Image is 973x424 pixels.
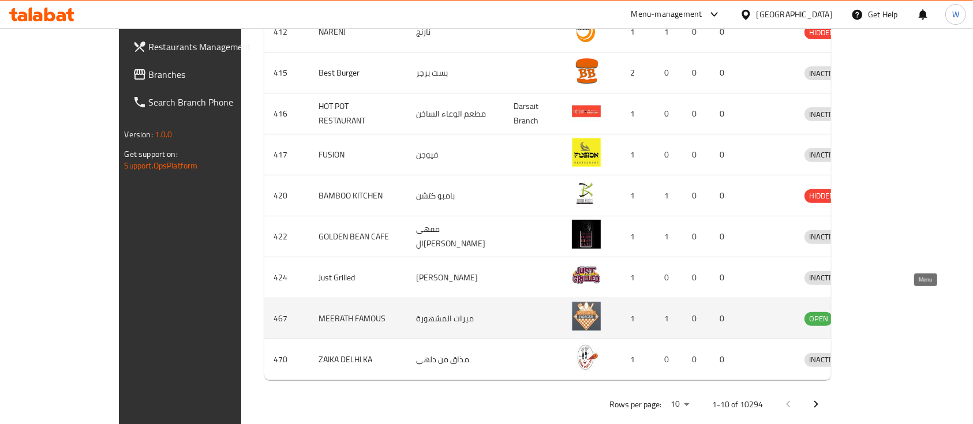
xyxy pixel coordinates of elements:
[407,52,504,93] td: بست برجر
[710,339,738,380] td: 0
[407,298,504,339] td: ميرات المشهورة
[309,52,407,93] td: Best Burger
[125,158,198,173] a: Support.OpsPlatform
[407,175,504,216] td: بامبو كتشن
[710,257,738,298] td: 0
[804,66,844,80] div: INACTIVE
[149,95,272,109] span: Search Branch Phone
[309,216,407,257] td: GOLDEN BEAN CAFE
[309,175,407,216] td: BAMBOO KITCHEN
[264,216,309,257] td: 422
[615,12,655,52] td: 1
[710,298,738,339] td: 0
[309,257,407,298] td: Just Grilled
[615,216,655,257] td: 1
[710,52,738,93] td: 0
[309,339,407,380] td: ZAIKA DELHI KA
[155,127,173,142] span: 1.0.0
[407,257,504,298] td: [PERSON_NAME]
[655,298,683,339] td: 1
[572,302,601,331] img: MEERATH FAMOUS
[655,216,683,257] td: 1
[655,134,683,175] td: 0
[683,134,710,175] td: 0
[683,12,710,52] td: 0
[710,93,738,134] td: 0
[309,93,407,134] td: HOT POT RESTAURANT
[655,93,683,134] td: 0
[804,67,844,80] span: INACTIVE
[655,52,683,93] td: 0
[804,25,839,39] div: HIDDEN
[125,147,178,162] span: Get support on:
[757,8,833,21] div: [GEOGRAPHIC_DATA]
[264,134,309,175] td: 417
[655,257,683,298] td: 0
[125,127,153,142] span: Version:
[124,61,282,88] a: Branches
[264,257,309,298] td: 424
[804,230,844,244] div: INACTIVE
[572,138,601,167] img: FUSION
[804,312,833,325] span: OPEN
[804,108,844,121] span: INACTIVE
[309,134,407,175] td: FUSION
[309,12,407,52] td: NARENJ
[124,88,282,116] a: Search Branch Phone
[710,12,738,52] td: 0
[710,216,738,257] td: 0
[609,397,661,412] p: Rows per page:
[683,298,710,339] td: 0
[572,97,601,126] img: HOT POT RESTAURANT
[264,175,309,216] td: 420
[615,134,655,175] td: 1
[712,397,763,412] p: 1-10 of 10294
[572,56,601,85] img: Best Burger
[407,339,504,380] td: مذاق من دلهي
[710,175,738,216] td: 0
[572,15,601,44] img: NARENJ
[683,93,710,134] td: 0
[683,339,710,380] td: 0
[149,40,272,54] span: Restaurants Management
[804,107,844,121] div: INACTIVE
[804,26,839,39] span: HIDDEN
[683,257,710,298] td: 0
[572,343,601,372] img: ZAIKA DELHI KA
[309,298,407,339] td: MEERATH FAMOUS
[683,175,710,216] td: 0
[124,33,282,61] a: Restaurants Management
[572,261,601,290] img: Just Grilled
[407,134,504,175] td: فيوجن
[655,339,683,380] td: 0
[666,396,694,413] div: Rows per page:
[655,175,683,216] td: 1
[504,93,563,134] td: Darsait Branch
[615,257,655,298] td: 1
[804,353,844,366] span: INACTIVE
[264,339,309,380] td: 470
[615,52,655,93] td: 2
[572,179,601,208] img: BAMBOO KITCHEN
[804,271,844,284] span: INACTIVE
[655,12,683,52] td: 1
[804,148,844,162] span: INACTIVE
[407,216,504,257] td: مقهى ال[PERSON_NAME]
[615,93,655,134] td: 1
[572,220,601,249] img: GOLDEN BEAN CAFE
[804,189,839,202] span: HIDDEN
[615,298,655,339] td: 1
[683,52,710,93] td: 0
[264,298,309,339] td: 467
[149,67,272,81] span: Branches
[407,93,504,134] td: مطعم الوعاء الساخن
[264,52,309,93] td: 415
[615,339,655,380] td: 1
[264,93,309,134] td: 416
[952,8,959,21] span: W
